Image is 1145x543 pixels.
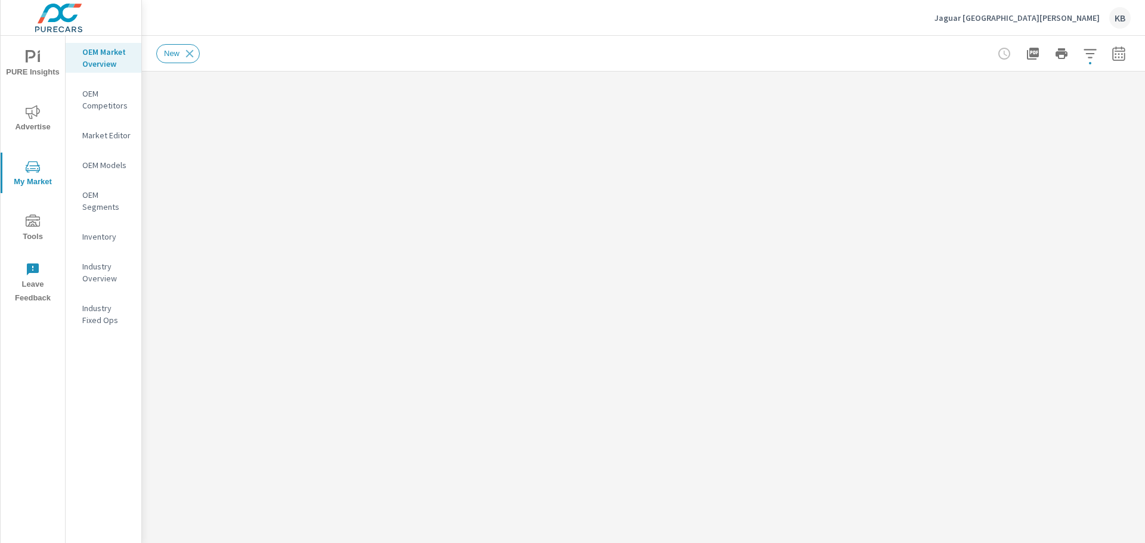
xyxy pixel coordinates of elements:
[66,228,141,246] div: Inventory
[4,262,61,305] span: Leave Feedback
[4,105,61,134] span: Advertise
[82,260,132,284] p: Industry Overview
[161,108,227,121] h5: Market View
[1109,7,1131,29] div: KB
[66,85,141,114] div: OEM Competitors
[1045,101,1064,120] button: Make Fullscreen
[82,129,132,141] p: Market Editor
[66,126,141,144] div: Market Editor
[4,50,61,79] span: PURE Insights
[1,36,65,310] div: nav menu
[161,122,220,136] p: Last 6 months
[157,49,187,58] span: New
[1069,103,1083,117] span: Find the biggest opportunities in your market for your inventory. Understand by postal code where...
[82,88,132,111] p: OEM Competitors
[1088,101,1107,120] span: Save this to your personalized report
[1078,42,1102,66] button: Apply Filters
[1107,42,1131,66] button: Select Date Range
[66,299,141,329] div: Industry Fixed Ops
[156,44,200,63] div: New
[66,156,141,174] div: OEM Models
[82,189,132,213] p: OEM Segments
[66,186,141,216] div: OEM Segments
[82,302,132,326] p: Industry Fixed Ops
[1112,101,1131,120] button: Minimize Widget
[1050,42,1073,66] button: Print Report
[66,257,141,287] div: Industry Overview
[934,13,1100,23] p: Jaguar [GEOGRAPHIC_DATA][PERSON_NAME]
[82,159,132,171] p: OEM Models
[66,43,141,73] div: OEM Market Overview
[4,215,61,244] span: Tools
[4,160,61,189] span: My Market
[82,231,132,243] p: Inventory
[1021,42,1045,66] button: "Export Report to PDF"
[82,46,132,70] p: OEM Market Overview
